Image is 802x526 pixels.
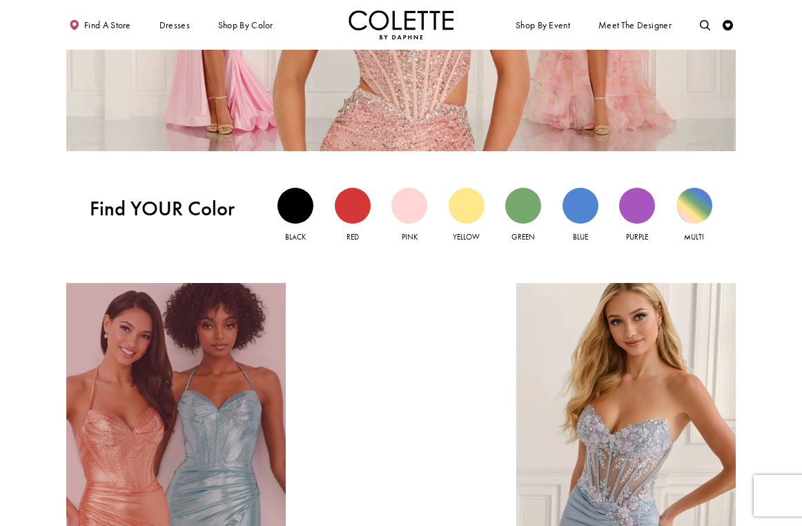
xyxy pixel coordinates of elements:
a: Black view Black [277,188,313,244]
a: Multi view Multi [676,188,712,244]
span: Red [346,232,359,242]
span: Green [511,232,535,242]
span: Dresses [159,20,190,30]
div: Yellow view [449,188,485,224]
a: Check Wishlist [720,10,736,39]
div: Black view [277,188,313,224]
span: Multi [684,232,704,242]
a: Blue view Blue [563,188,598,244]
span: Purple [626,232,648,242]
span: Shop By Event [516,20,570,30]
a: Toggle search [697,10,713,39]
img: Colette by Daphne [349,10,453,39]
a: Green view Green [505,188,541,244]
span: Black [285,232,306,242]
div: Red view [335,188,371,224]
a: Red view Red [335,188,371,244]
div: Green view [505,188,541,224]
span: Dresses [157,10,193,39]
span: Shop by color [218,20,273,30]
a: Yellow view Yellow [449,188,485,244]
a: Purple view Purple [619,188,655,244]
div: Blue view [563,188,598,224]
span: Pink [402,232,418,242]
span: Yellow [453,232,480,242]
span: Shop by color [215,10,275,39]
span: Meet the designer [598,20,672,30]
span: Shop By Event [513,10,572,39]
a: Visit Home Page [349,10,453,39]
span: Find YOUR Color [90,197,254,221]
a: Pink view Pink [391,188,427,244]
span: Find a store [84,20,131,30]
span: Blue [573,232,588,242]
a: Find a store [66,10,133,39]
div: Multi view [676,188,712,224]
div: Purple view [619,188,655,224]
a: Meet the designer [596,10,674,39]
div: Pink view [391,188,427,224]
